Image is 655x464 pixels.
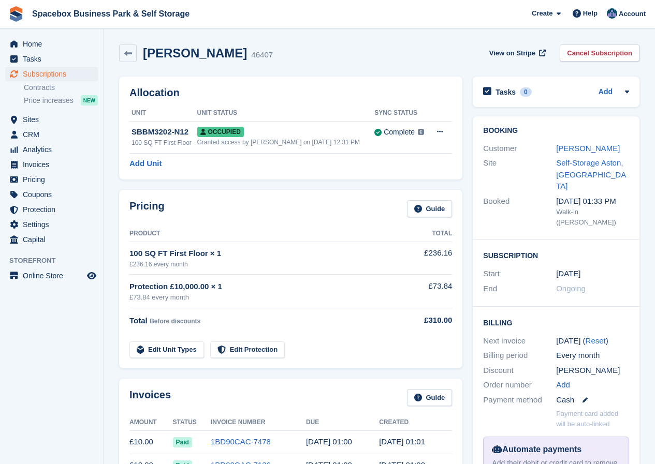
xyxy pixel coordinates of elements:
div: Order number [483,379,556,391]
div: 100 SQ FT First Floor × 1 [129,248,403,260]
span: Protection [23,202,85,217]
div: £310.00 [403,315,452,326]
div: Site [483,157,556,192]
a: Add Unit [129,158,162,170]
a: [PERSON_NAME] [556,144,620,153]
a: Reset [586,336,606,345]
a: menu [5,172,98,187]
div: Booked [483,196,556,228]
div: Next invoice [483,335,556,347]
span: Ongoing [556,284,586,293]
a: Edit Unit Types [129,341,204,358]
a: Guide [407,200,453,217]
th: Product [129,226,403,242]
span: Analytics [23,142,85,157]
h2: Tasks [496,87,516,97]
img: Daud [607,8,617,19]
a: menu [5,142,98,157]
div: Complete [384,127,415,138]
span: Help [583,8,598,19]
div: £236.16 every month [129,260,403,269]
span: Pricing [23,172,85,187]
a: Cancel Subscription [560,44,639,62]
a: Add [556,379,570,391]
a: Guide [407,389,453,406]
img: icon-info-grey-7440780725fd019a000dd9b08b2336e03edf1995a4989e88bcd33f0948082b44.svg [418,129,424,135]
span: Create [532,8,552,19]
td: £10.00 [129,430,173,454]
div: 0 [520,87,532,97]
time: 2025-08-25 00:01:01 UTC [379,437,425,446]
a: menu [5,127,98,142]
a: menu [5,112,98,127]
h2: Pricing [129,200,165,217]
a: Preview store [85,270,98,282]
th: Invoice Number [211,414,306,431]
span: Account [619,9,646,19]
div: 46407 [251,49,273,61]
a: Add [599,86,613,98]
th: Due [306,414,379,431]
h2: Billing [483,317,629,327]
a: menu [5,232,98,247]
span: Before discounts [150,318,200,325]
div: Walk-in ([PERSON_NAME]) [556,207,629,227]
div: Discount [483,365,556,377]
th: Unit Status [197,105,375,122]
th: Created [379,414,452,431]
div: [DATE] ( ) [556,335,629,347]
span: Settings [23,217,85,232]
span: Storefront [9,256,103,266]
div: End [483,283,556,295]
th: Total [403,226,452,242]
span: Capital [23,232,85,247]
p: Payment card added will be auto-linked [556,409,629,429]
th: Status [173,414,211,431]
span: Invoices [23,157,85,172]
div: 100 SQ FT First Floor [132,138,197,147]
td: £73.84 [403,275,452,308]
time: 2025-08-26 00:00:00 UTC [306,437,352,446]
span: Online Store [23,268,85,283]
a: Spacebox Business Park & Self Storage [28,5,194,22]
span: Price increases [24,96,74,106]
a: menu [5,67,98,81]
span: Subscriptions [23,67,85,81]
a: Edit Protection [210,341,285,358]
time: 2024-07-25 00:00:00 UTC [556,268,580,280]
div: £73.84 every month [129,292,403,303]
h2: Subscription [483,250,629,260]
div: Every month [556,350,629,362]
a: 1BD90CAC-7478 [211,437,271,446]
a: menu [5,157,98,172]
div: Payment method [483,394,556,406]
div: SBBM3202-N12 [132,126,197,138]
span: Home [23,37,85,51]
th: Sync Status [374,105,428,122]
div: Cash [556,394,629,406]
span: CRM [23,127,85,142]
span: Coupons [23,187,85,202]
span: Occupied [197,127,244,137]
div: Start [483,268,556,280]
h2: [PERSON_NAME] [143,46,247,60]
div: Granted access by [PERSON_NAME] on [DATE] 12:31 PM [197,138,375,147]
img: stora-icon-8386f47178a22dfd0bd8f6a31ec36ba5ce8667c1dd55bd0f319d3a0aa187defe.svg [8,6,24,22]
span: Paid [173,437,192,447]
td: £236.16 [403,242,452,274]
a: Contracts [24,83,98,93]
h2: Allocation [129,87,452,99]
div: Protection £10,000.00 × 1 [129,281,403,293]
a: menu [5,217,98,232]
a: menu [5,202,98,217]
span: View on Stripe [489,48,535,58]
a: menu [5,187,98,202]
a: menu [5,268,98,283]
div: Billing period [483,350,556,362]
a: menu [5,37,98,51]
a: Price increases NEW [24,95,98,106]
h2: Booking [483,127,629,135]
div: Customer [483,143,556,155]
div: [DATE] 01:33 PM [556,196,629,207]
span: Tasks [23,52,85,66]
